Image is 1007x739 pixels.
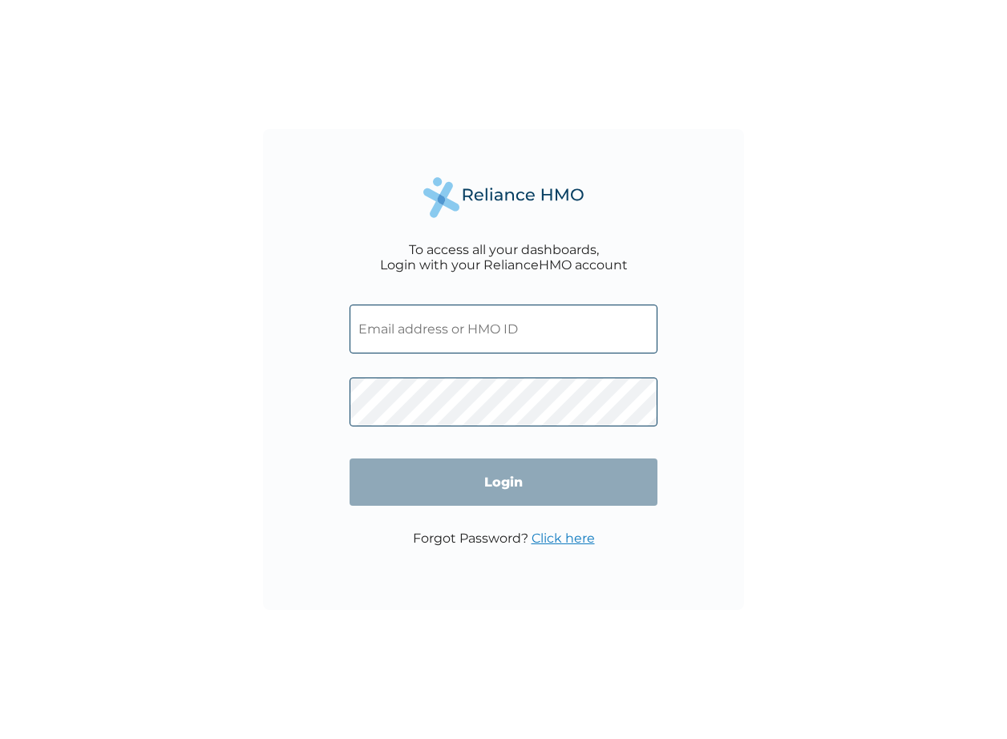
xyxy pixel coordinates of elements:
[423,177,584,218] img: Reliance Health's Logo
[380,242,628,273] div: To access all your dashboards, Login with your RelianceHMO account
[350,305,657,353] input: Email address or HMO ID
[532,531,595,546] a: Click here
[413,531,595,546] p: Forgot Password?
[350,458,657,506] input: Login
